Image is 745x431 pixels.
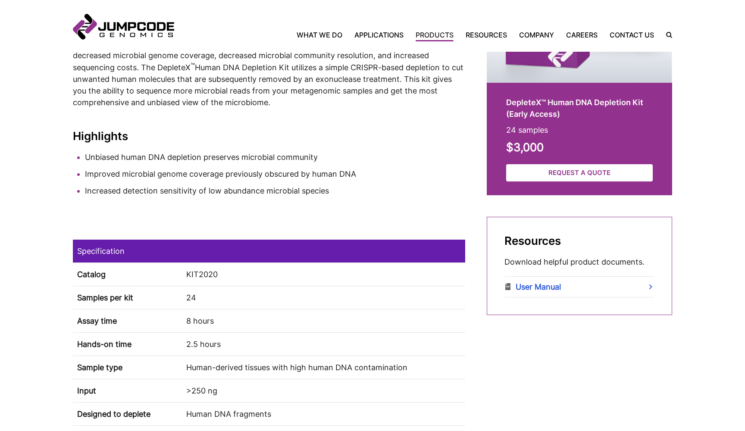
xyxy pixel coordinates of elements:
p: Download helpful product documents. [504,256,654,268]
th: Input [73,379,182,402]
td: >250 ng [182,379,465,402]
h2: DepleteX™ Human DNA Depletion Kit (Early Access) [506,97,653,120]
a: Contact Us [604,30,660,40]
td: 24 [182,286,465,309]
td: Specification [73,240,465,263]
nav: Primary Navigation [174,30,660,40]
td: Human DNA fragments [182,402,465,425]
a: Company [513,30,560,40]
th: Assay time [73,309,182,332]
p: 24 samples [506,124,653,136]
th: Designed to deplete [73,402,182,425]
td: KIT2020 [182,262,465,286]
th: Catalog [73,262,182,286]
sup: ™ [191,62,195,69]
td: Human-derived tissues with high human DNA contamination [182,356,465,379]
li: Improved microbial genome coverage previously obscured by human DNA [85,168,465,180]
h2: Resources [504,234,654,247]
li: Increased detection sensitivity of low abundance microbial species [85,185,465,197]
th: Hands-on time [73,332,182,356]
p: Human microbiome samples often consist of a mixture of human and microbial DNA. For some samples,... [73,15,465,108]
a: Request a Quote [506,164,653,182]
li: Unbiased human DNA depletion preserves microbial community [85,151,465,163]
td: 8 hours [182,309,465,332]
a: Resources [460,30,513,40]
a: What We Do [297,30,348,40]
a: User Manual [504,277,654,297]
td: 2.5 hours [182,332,465,356]
h3: Highlights [73,130,465,143]
strong: $3,000 [506,141,544,154]
a: Products [410,30,460,40]
a: Careers [560,30,604,40]
th: Sample type [73,356,182,379]
label: Search the site. [660,32,672,38]
th: Samples per kit [73,286,182,309]
a: Applications [348,30,410,40]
